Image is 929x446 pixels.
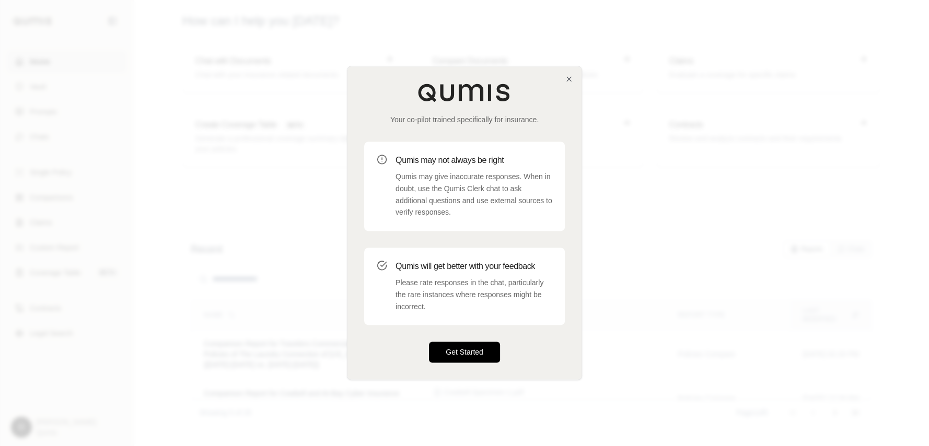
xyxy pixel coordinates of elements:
[396,154,552,167] h3: Qumis may not always be right
[429,342,500,363] button: Get Started
[364,114,565,125] p: Your co-pilot trained specifically for insurance.
[396,171,552,218] p: Qumis may give inaccurate responses. When in doubt, use the Qumis Clerk chat to ask additional qu...
[417,83,512,102] img: Qumis Logo
[396,277,552,312] p: Please rate responses in the chat, particularly the rare instances where responses might be incor...
[396,260,552,273] h3: Qumis will get better with your feedback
